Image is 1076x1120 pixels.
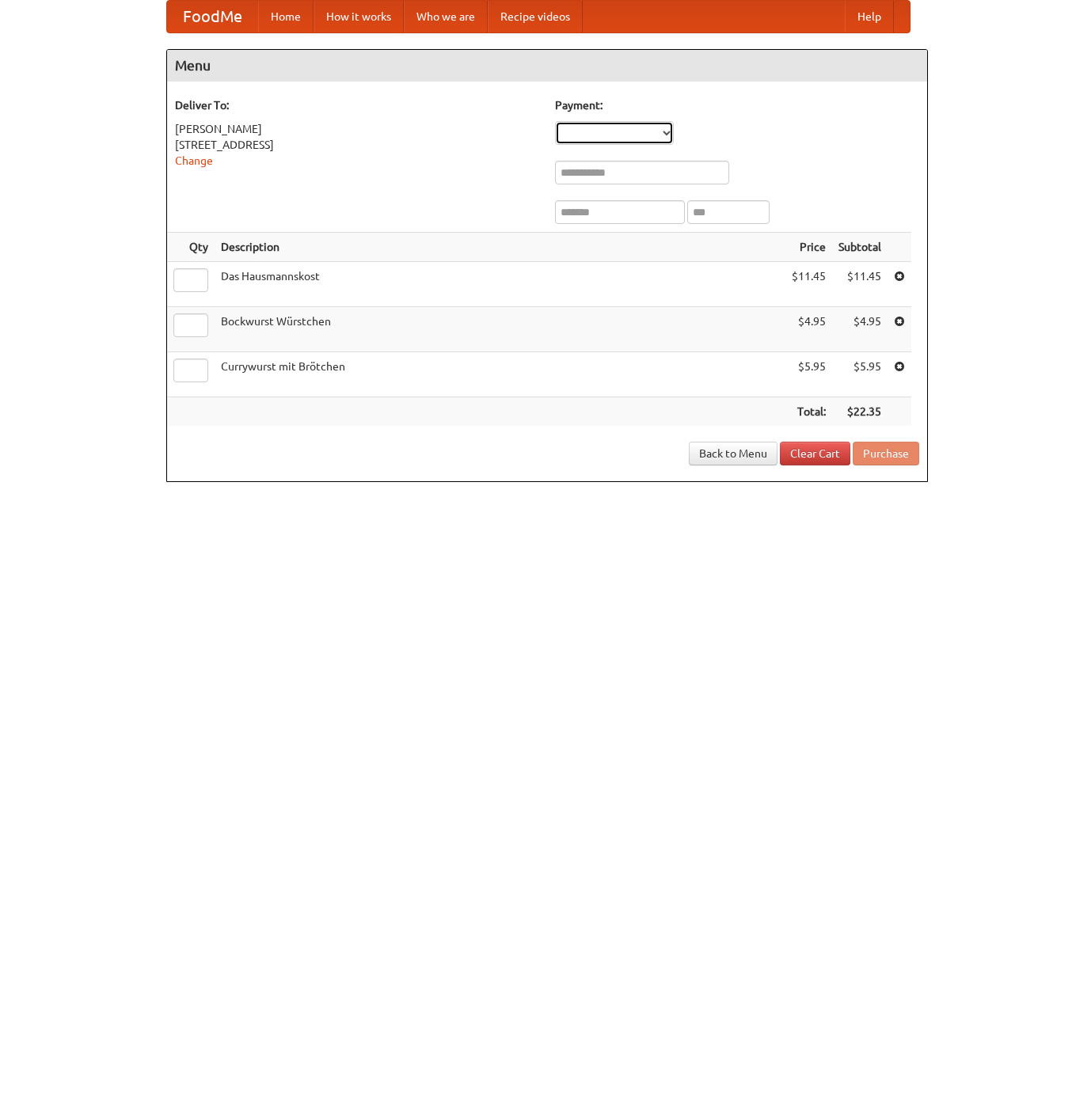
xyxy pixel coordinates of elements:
[785,307,832,352] td: $4.95
[785,397,832,427] th: Total:
[404,1,488,32] a: Who we are
[215,262,785,307] td: Das Hausmannskost
[832,262,888,307] td: $11.45
[780,442,850,465] a: Clear Cart
[785,352,832,397] td: $5.95
[785,233,832,262] th: Price
[488,1,583,32] a: Recipe videos
[167,50,927,82] h4: Menu
[175,154,213,167] a: Change
[167,233,215,262] th: Qty
[555,97,919,113] h5: Payment:
[689,442,778,465] a: Back to Menu
[175,121,539,137] div: [PERSON_NAME]
[215,233,785,262] th: Description
[314,1,404,32] a: How it works
[832,397,888,427] th: $22.35
[167,1,258,32] a: FoodMe
[832,233,888,262] th: Subtotal
[832,352,888,397] td: $5.95
[175,137,539,153] div: [STREET_ADDRESS]
[853,442,919,465] button: Purchase
[215,307,785,352] td: Bockwurst Würstchen
[258,1,314,32] a: Home
[845,1,894,32] a: Help
[215,352,785,397] td: Currywurst mit Brötchen
[175,97,539,113] h5: Deliver To:
[785,262,832,307] td: $11.45
[832,307,888,352] td: $4.95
